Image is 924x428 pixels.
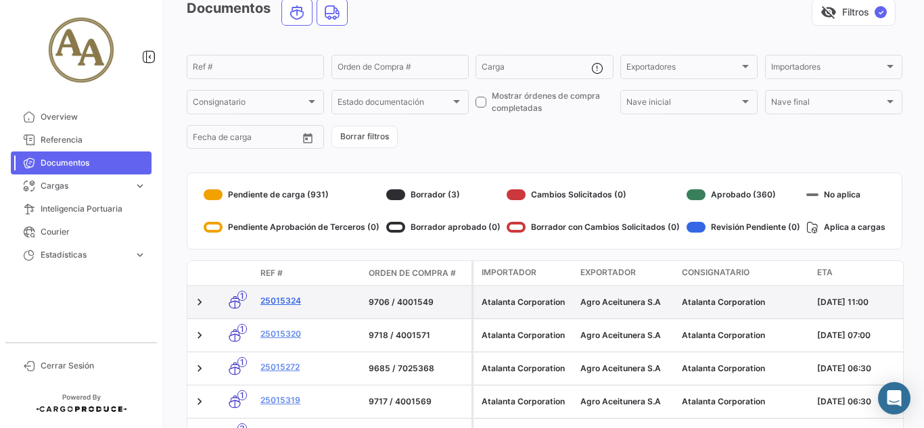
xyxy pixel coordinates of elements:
[580,329,671,341] div: Agro Aceitunera S.A
[41,360,146,372] span: Cerrar Sesión
[331,126,398,148] button: Borrar filtros
[193,395,206,408] a: Expand/Collapse Row
[260,361,358,373] a: 25015272
[687,216,800,238] div: Revisión Pendiente (0)
[687,184,800,206] div: Aprobado (360)
[204,216,379,238] div: Pendiente Aprobación de Terceros (0)
[369,296,466,308] div: 9706 / 4001549
[812,261,913,285] datatable-header-cell: ETA
[369,329,466,341] div: 9718 / 4001571
[626,64,739,74] span: Exportadores
[806,216,885,238] div: Aplica a cargas
[260,394,358,406] a: 25015319
[193,99,306,109] span: Consignatario
[227,135,277,144] input: Hasta
[338,99,451,109] span: Estado documentación
[134,249,146,261] span: expand_more
[817,266,833,279] span: ETA
[878,382,910,414] div: Abrir Intercom Messenger
[41,249,129,261] span: Estadísticas
[260,267,283,279] span: Ref #
[369,267,456,279] span: Orden de Compra #
[41,111,146,123] span: Overview
[482,266,536,279] span: Importador
[682,396,765,406] span: Atalanta Corporation
[41,157,146,169] span: Documentos
[482,329,570,341] div: Atalanta Corporation
[41,203,146,215] span: Inteligencia Portuaria
[11,128,152,151] a: Referencia
[369,362,466,375] div: 9685 / 7025368
[580,296,671,308] div: Agro Aceitunera S.A
[575,261,676,285] datatable-header-cell: Exportador
[676,261,812,285] datatable-header-cell: Consignatario
[193,329,206,342] a: Expand/Collapse Row
[214,268,255,279] datatable-header-cell: Modo de Transporte
[580,396,671,408] div: Agro Aceitunera S.A
[193,362,206,375] a: Expand/Collapse Row
[193,295,206,309] a: Expand/Collapse Row
[237,291,247,301] span: 1
[47,16,115,84] img: d85fbf23-fa35-483a-980e-3848878eb9e8.jpg
[482,362,570,375] div: Atalanta Corporation
[255,262,363,285] datatable-header-cell: Ref #
[41,180,129,192] span: Cargas
[482,396,570,408] div: Atalanta Corporation
[134,180,146,192] span: expand_more
[237,357,247,367] span: 1
[817,329,908,341] div: [DATE] 07:00
[298,128,318,148] button: Open calendar
[626,99,739,109] span: Nave inicial
[682,330,765,340] span: Atalanta Corporation
[817,296,908,308] div: [DATE] 11:00
[260,328,358,340] a: 25015320
[806,184,885,206] div: No aplica
[237,324,247,334] span: 1
[386,216,501,238] div: Borrador aprobado (0)
[204,184,379,206] div: Pendiente de carga (931)
[193,135,217,144] input: Desde
[507,216,680,238] div: Borrador con Cambios Solicitados (0)
[386,184,501,206] div: Borrador (3)
[369,396,466,408] div: 9717 / 4001569
[507,184,680,206] div: Cambios Solicitados (0)
[11,197,152,220] a: Inteligencia Portuaria
[237,390,247,400] span: 1
[875,6,887,18] span: ✓
[682,363,765,373] span: Atalanta Corporation
[771,99,884,109] span: Nave final
[682,297,765,307] span: Atalanta Corporation
[817,362,908,375] div: [DATE] 06:30
[771,64,884,74] span: Importadores
[817,396,908,408] div: [DATE] 06:30
[363,262,471,285] datatable-header-cell: Orden de Compra #
[41,226,146,238] span: Courier
[482,296,570,308] div: Atalanta Corporation
[682,266,749,279] span: Consignatario
[492,90,613,114] span: Mostrar órdenes de compra completadas
[473,261,575,285] datatable-header-cell: Importador
[821,4,837,20] span: visibility_off
[11,105,152,128] a: Overview
[41,134,146,146] span: Referencia
[260,295,358,307] a: 25015324
[11,220,152,243] a: Courier
[11,151,152,174] a: Documentos
[580,362,671,375] div: Agro Aceitunera S.A
[580,266,636,279] span: Exportador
